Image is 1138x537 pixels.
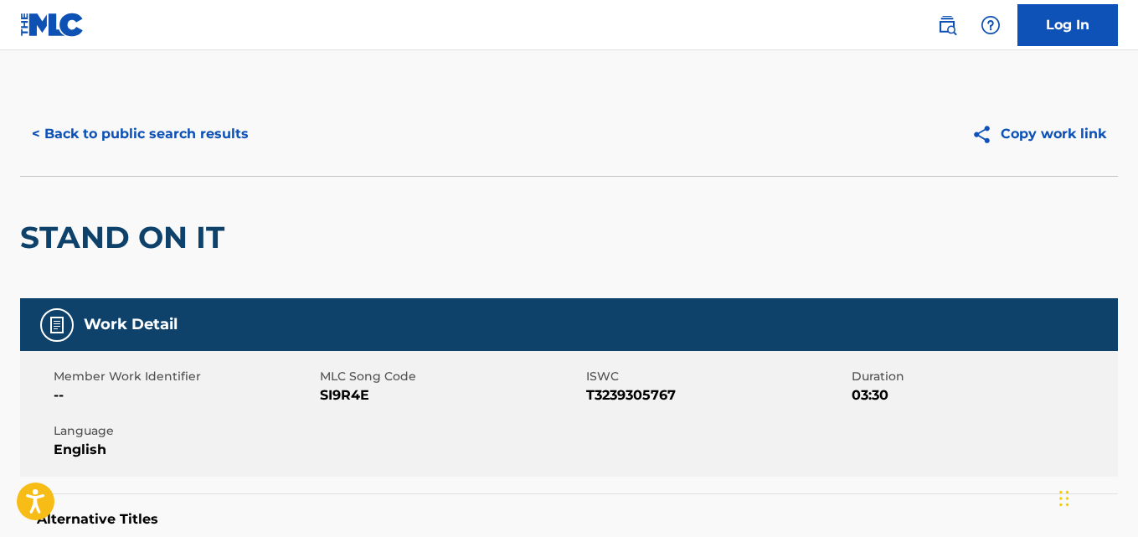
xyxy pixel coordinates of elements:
[1059,473,1069,524] div: Drag
[20,219,233,256] h2: STAND ON IT
[586,385,848,405] span: T3239305767
[586,368,848,385] span: ISWC
[320,368,582,385] span: MLC Song Code
[1054,457,1138,537] iframe: Chat Widget
[971,124,1001,145] img: Copy work link
[981,15,1001,35] img: help
[54,422,316,440] span: Language
[937,15,957,35] img: search
[37,511,1101,528] h5: Alternative Titles
[47,315,67,335] img: Work Detail
[54,440,316,460] span: English
[20,113,260,155] button: < Back to public search results
[960,113,1118,155] button: Copy work link
[852,368,1114,385] span: Duration
[1017,4,1118,46] a: Log In
[320,385,582,405] span: SI9R4E
[974,8,1007,42] div: Help
[852,385,1114,405] span: 03:30
[84,315,178,334] h5: Work Detail
[54,368,316,385] span: Member Work Identifier
[20,13,85,37] img: MLC Logo
[930,8,964,42] a: Public Search
[54,385,316,405] span: --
